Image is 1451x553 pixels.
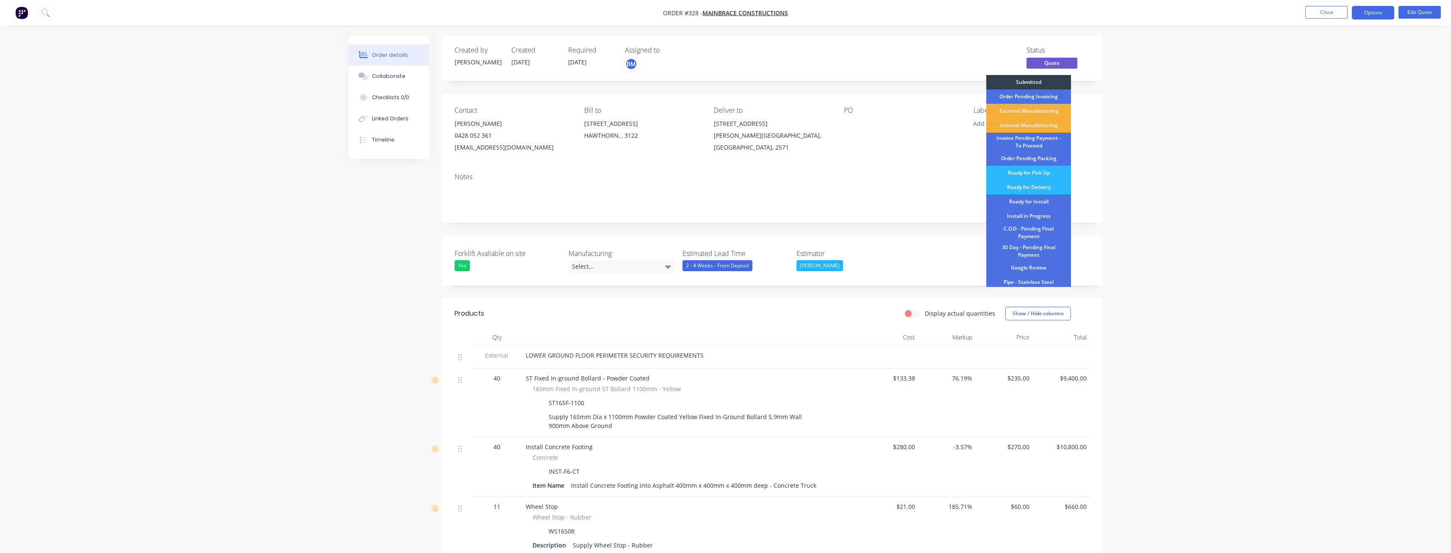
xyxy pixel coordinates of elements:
span: $270.00 [979,442,1029,451]
span: 185.71% [922,502,972,511]
span: Wheel Stop [526,503,558,511]
div: Supply 165mm Dia x 1100mm Powder Coated Yellow Fixed In-Ground Bollard 5.9mm Wall 900mm Above Ground [545,411,805,432]
span: $10,800.00 [1036,442,1087,451]
div: Invoice Pending Payment - To Proceed [986,133,1071,151]
span: $280.00 [865,442,915,451]
span: 40 [494,442,500,451]
div: Item Name [533,479,568,492]
button: Order details [349,44,429,66]
div: Ready for Delivery [986,180,1071,195]
div: Required [568,46,615,54]
div: [STREET_ADDRESS] [584,118,700,130]
div: Checklists 0/0 [372,94,409,101]
button: Checklists 0/0 [349,87,429,108]
div: Markup [918,329,976,346]
div: Yes [455,260,470,271]
div: Created by [455,46,501,54]
div: C.O.D - Pending Final Payment [986,223,1071,242]
button: Timeline [349,129,429,150]
button: Add labels [969,118,1008,129]
label: Estimator [796,248,902,258]
span: [DATE] [511,58,530,66]
div: [STREET_ADDRESS][PERSON_NAME][GEOGRAPHIC_DATA], [GEOGRAPHIC_DATA], 2571 [714,118,830,153]
span: Order #328 - [663,9,702,17]
div: [PERSON_NAME][GEOGRAPHIC_DATA], [GEOGRAPHIC_DATA], 2571 [714,130,830,153]
div: Timeline [372,136,394,144]
div: Collaborate [372,72,405,80]
span: $21.00 [865,502,915,511]
span: 76.19% [922,374,972,383]
span: [DATE] [568,58,587,66]
div: Price [976,329,1033,346]
div: Supply Wheel Stop - Rubber [569,539,656,551]
span: LOWER GROUND FLOOR PERIMETER SECURITY REQUIREMENTS [526,351,704,359]
span: 165mm Fixed In-ground ST Bollard 1100mm - Yellow [533,384,681,393]
div: Install Concrete Footing into Asphalt 400mm x 400mm x 400mm deep - Concrete Truck [568,479,820,492]
div: Internal Manufacturing [986,118,1071,133]
button: Show / Hide columns [1005,307,1071,320]
span: $660.00 [1036,502,1087,511]
div: Order details [372,51,408,59]
div: Bill to [584,106,700,114]
div: Created [511,46,558,54]
div: Order Pending Invoicing [986,89,1071,104]
div: [PERSON_NAME] [796,260,843,271]
span: Quote [1027,58,1077,68]
div: Pipe - Stainless Steel [986,275,1071,289]
span: Install Concrete Footing [526,443,593,451]
span: ST Fixed In-ground Bollard - Powder Coated [526,374,649,382]
div: Install in Progress [986,209,1071,223]
span: $9,400.00 [1036,374,1087,383]
div: Total [1033,329,1090,346]
div: Notes [455,173,1090,181]
div: 2 - 4 Weeks - From Deposit [682,260,752,271]
button: Close [1305,6,1348,19]
button: Linked Orders [349,108,429,129]
div: Linked Orders [372,115,408,122]
span: Concrete [533,453,558,462]
div: Order Pending Packing [986,151,1071,166]
div: WS1650R [545,525,578,537]
div: Submitted [986,75,1071,89]
span: $60.00 [979,502,1029,511]
div: PO [844,106,960,114]
label: Estimated Lead Time [682,248,788,258]
div: [PERSON_NAME] [455,118,571,130]
span: External [475,351,519,360]
div: Qty [472,329,522,346]
div: Ready for Install [986,195,1071,209]
div: HAWTHORN, , 3122 [584,130,700,142]
div: ST165F-1100 [545,397,588,409]
span: 11 [494,502,500,511]
div: Description [533,539,569,551]
div: Cost [861,329,918,346]
label: Manufacturing [569,248,674,258]
div: [PERSON_NAME] [455,58,501,67]
label: Display actual quantities [925,309,995,318]
span: 40 [494,374,500,383]
span: $133.38 [865,374,915,383]
div: Deliver to [714,106,830,114]
div: 0428 052 361 [455,130,571,142]
div: [EMAIL_ADDRESS][DOMAIN_NAME] [455,142,571,153]
button: Edit Quote [1398,6,1441,19]
button: Collaborate [349,66,429,87]
a: Mainbrace Constructions [702,9,788,17]
button: BM [625,58,638,70]
div: Google Review [986,261,1071,275]
div: Select... [569,260,674,273]
div: [STREET_ADDRESS]HAWTHORN, , 3122 [584,118,700,145]
div: External Manufacturing [986,104,1071,118]
div: [PERSON_NAME]0428 052 361[EMAIL_ADDRESS][DOMAIN_NAME] [455,118,571,153]
div: Assigned to [625,46,710,54]
div: Products [455,308,484,319]
div: Contact [455,106,571,114]
span: -3.57% [922,442,972,451]
img: Factory [15,6,28,19]
div: 30 Day - Pending Final Payment [986,242,1071,261]
div: INST-F6-CT [545,465,583,478]
span: Wheel Stop - Rubber [533,513,591,522]
div: Labels [974,106,1090,114]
